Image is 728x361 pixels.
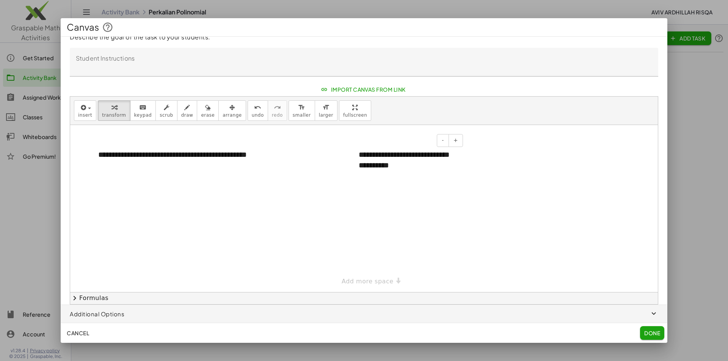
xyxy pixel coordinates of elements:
span: chevron_right [70,294,79,303]
span: Cancel [67,330,89,336]
span: + [453,137,458,143]
span: Done [644,330,660,336]
button: Additional Options [61,305,667,323]
button: - [437,134,449,147]
i: format_size [298,103,305,112]
span: redo [272,113,283,118]
button: scrub [155,100,177,121]
button: fullscreen [339,100,371,121]
button: Cancel [64,326,92,340]
button: keyboardkeypad [130,100,156,121]
span: Import Canvas From Link [322,86,406,93]
span: insert [78,113,92,118]
button: Done [640,326,664,340]
span: scrub [160,113,173,118]
button: redoredo [268,100,287,121]
span: erase [201,113,215,118]
button: chevron_rightFormulas [70,292,658,304]
button: + [449,134,463,147]
i: redo [274,103,281,112]
button: draw [177,100,198,121]
button: arrange [218,100,246,121]
i: format_size [322,103,329,112]
button: format_sizelarger [315,100,337,121]
button: undoundo [248,100,268,121]
span: keypad [134,113,152,118]
i: undo [254,103,261,112]
button: format_sizesmaller [289,100,315,121]
span: arrange [223,113,242,118]
button: insert [74,100,96,121]
span: smaller [293,113,311,118]
span: transform [102,113,126,118]
i: keyboard [139,103,146,112]
span: Add more space [342,278,394,285]
span: draw [181,113,193,118]
p: Describe the goal of the task to your students. [70,33,658,42]
button: transform [98,100,130,121]
span: fullscreen [343,113,367,118]
button: Import Canvas From Link [316,83,412,96]
span: - [442,137,444,143]
span: Canvas [67,21,99,33]
span: undo [252,113,264,118]
span: larger [319,113,333,118]
button: erase [197,100,219,121]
